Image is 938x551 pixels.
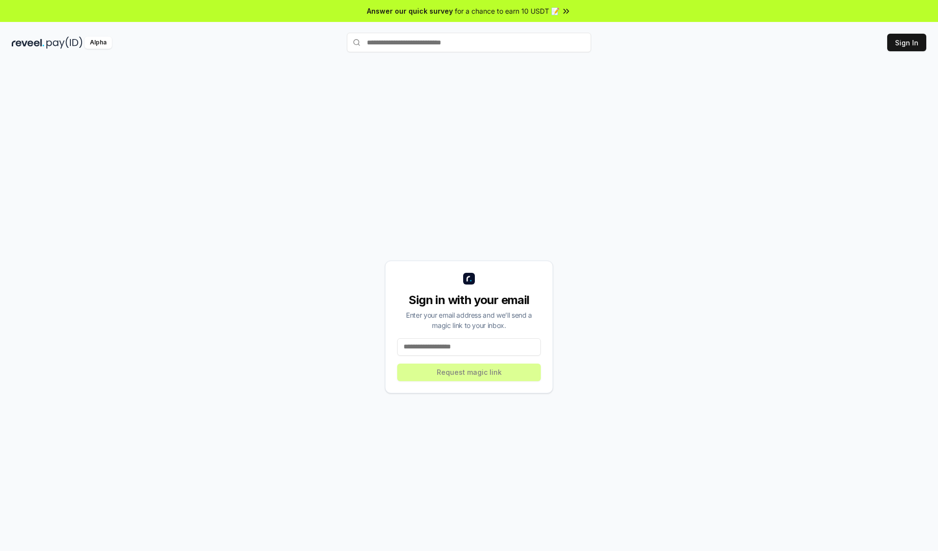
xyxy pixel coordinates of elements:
img: reveel_dark [12,37,44,49]
button: Sign In [887,34,926,51]
div: Enter your email address and we’ll send a magic link to your inbox. [397,310,541,330]
div: Alpha [85,37,112,49]
span: for a chance to earn 10 USDT 📝 [455,6,559,16]
img: pay_id [46,37,83,49]
img: logo_small [463,273,475,285]
div: Sign in with your email [397,292,541,308]
span: Answer our quick survey [367,6,453,16]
